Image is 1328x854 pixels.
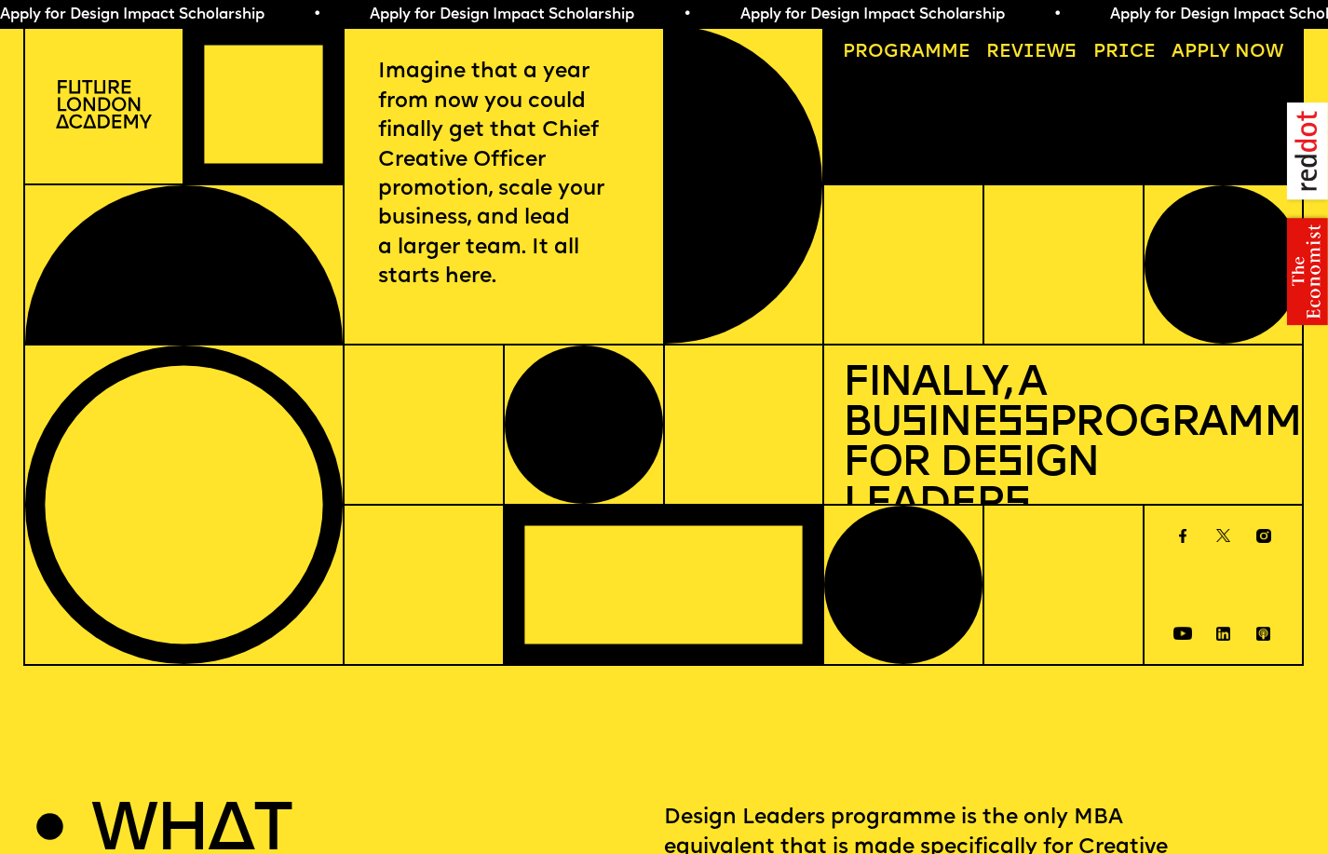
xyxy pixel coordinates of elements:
[996,403,1048,445] span: ss
[912,43,925,61] span: a
[996,443,1023,485] span: s
[978,34,1087,71] a: Reviews
[1052,7,1061,22] span: •
[901,403,927,445] span: s
[378,58,630,291] p: Imagine that a year from now you could finally get that Chief Creative Officer promotion, scale y...
[313,7,321,22] span: •
[1084,34,1165,71] a: Price
[683,7,691,22] span: •
[833,34,980,71] a: Programme
[843,364,1283,525] h1: Finally, a Bu ine Programme for De ign Leader
[1172,43,1185,61] span: A
[1163,34,1294,71] a: Apply now
[1004,484,1030,526] span: s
